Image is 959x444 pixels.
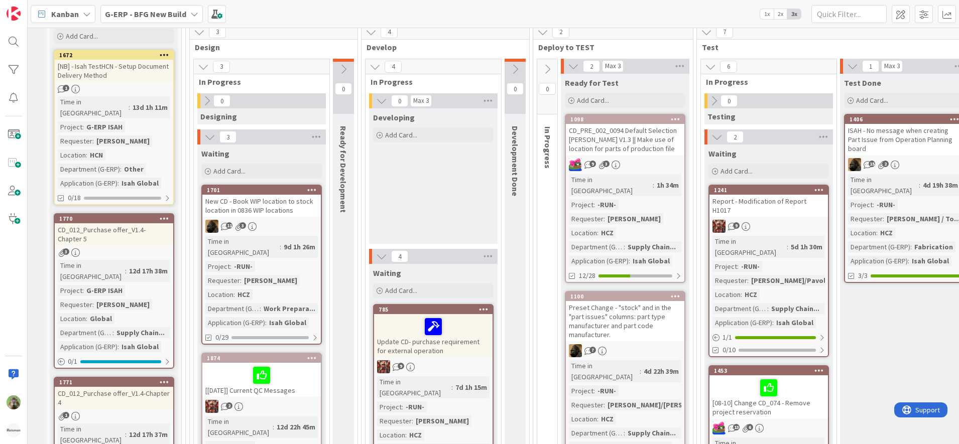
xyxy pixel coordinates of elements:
[654,180,681,191] div: 1h 34m
[58,299,92,310] div: Requester
[605,213,663,224] div: [PERSON_NAME]
[721,167,753,176] span: Add Card...
[403,401,427,412] div: -RUN-
[856,96,888,105] span: Add Card...
[569,255,629,266] div: Application (G-ERP)
[226,402,232,409] span: 2
[398,363,404,369] span: 9
[569,227,597,238] div: Location
[869,161,875,167] span: 15
[213,61,230,73] span: 3
[848,255,908,266] div: Application (G-ERP)
[261,303,318,314] div: Work Prepara...
[207,355,321,362] div: 1874
[7,423,21,437] img: avatar
[230,261,231,272] span: :
[55,378,173,387] div: 1771
[569,199,593,210] div: Project
[712,261,737,272] div: Project
[570,116,684,123] div: 1098
[58,260,125,282] div: Time in [GEOGRAPHIC_DATA]
[119,341,161,352] div: Isah Global
[59,379,173,386] div: 1771
[202,220,321,233] div: ND
[92,135,94,146] span: :
[709,186,828,217] div: 1241Report - Modification of Report H1017
[569,174,653,196] div: Time in [GEOGRAPHIC_DATA]
[767,303,769,314] span: :
[55,387,173,409] div: CD_012_Purchase offer_V1.4-Chapter 4
[374,305,493,314] div: 785
[205,261,230,272] div: Project
[413,98,429,103] div: Max 3
[569,213,604,224] div: Requester
[709,186,828,195] div: 1241
[86,313,87,324] span: :
[709,331,828,344] div: 1/1
[63,85,69,91] span: 1
[712,236,787,258] div: Time in [GEOGRAPHIC_DATA]
[66,32,98,41] span: Add Card...
[625,241,678,252] div: Supply Chain...
[226,222,232,229] span: 11
[721,95,738,107] span: 0
[566,344,684,357] div: ND
[202,186,321,217] div: 1701New CD - Book WIP location to stock location in 0836 WIP locations
[569,413,597,424] div: Location
[723,345,736,355] span: 0/10
[566,292,684,301] div: 1100
[59,52,173,59] div: 1672
[908,255,909,266] span: :
[114,327,167,338] div: Supply Chain...
[723,332,732,343] span: 1 / 1
[883,213,884,224] span: :
[774,9,787,19] span: 2x
[876,227,878,238] span: :
[629,255,630,266] span: :
[125,429,127,440] span: :
[848,199,873,210] div: Project
[579,270,595,281] span: 12/28
[709,366,828,418] div: 1453[08-10] Change CD_074 - Remove project reservation
[566,301,684,341] div: Preset Change - "stock" and in the "part issues" columns: part type manufacturer and part code ma...
[205,303,260,314] div: Department (G-ERP)
[595,385,619,396] div: -RUN-
[569,158,582,171] img: JK
[566,115,684,124] div: 1098
[640,366,641,377] span: :
[87,150,105,161] div: HCN
[129,102,130,113] span: :
[874,199,898,210] div: -RUN-
[569,344,582,357] img: ND
[202,354,321,363] div: 1874
[862,60,879,72] span: 1
[787,241,788,252] span: :
[593,199,595,210] span: :
[589,347,596,353] span: 7
[910,241,912,252] span: :
[774,317,816,328] div: Isah Global
[120,164,122,175] span: :
[787,9,801,19] span: 3x
[84,285,125,296] div: G-ERP ISAH
[199,77,317,87] span: In Progress
[68,193,81,203] span: 0/18
[391,250,408,262] span: 4
[205,220,218,233] img: ND
[335,83,352,95] span: 0
[402,401,403,412] span: :
[58,150,86,161] div: Location
[240,275,242,286] span: :
[201,149,229,159] span: Waiting
[858,270,868,281] span: 3/3
[407,429,424,440] div: HCZ
[87,313,114,324] div: Global
[195,42,345,52] span: Design
[385,130,417,139] span: Add Card...
[565,78,619,88] span: Ready for Test
[55,378,173,409] div: 1771CD_012_Purchase offer_V1.4-Chapter 4
[788,241,825,252] div: 5d 1h 30m
[215,332,228,343] span: 0/29
[205,317,265,328] div: Application (G-ERP)
[84,121,125,132] div: G-ERP ISAH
